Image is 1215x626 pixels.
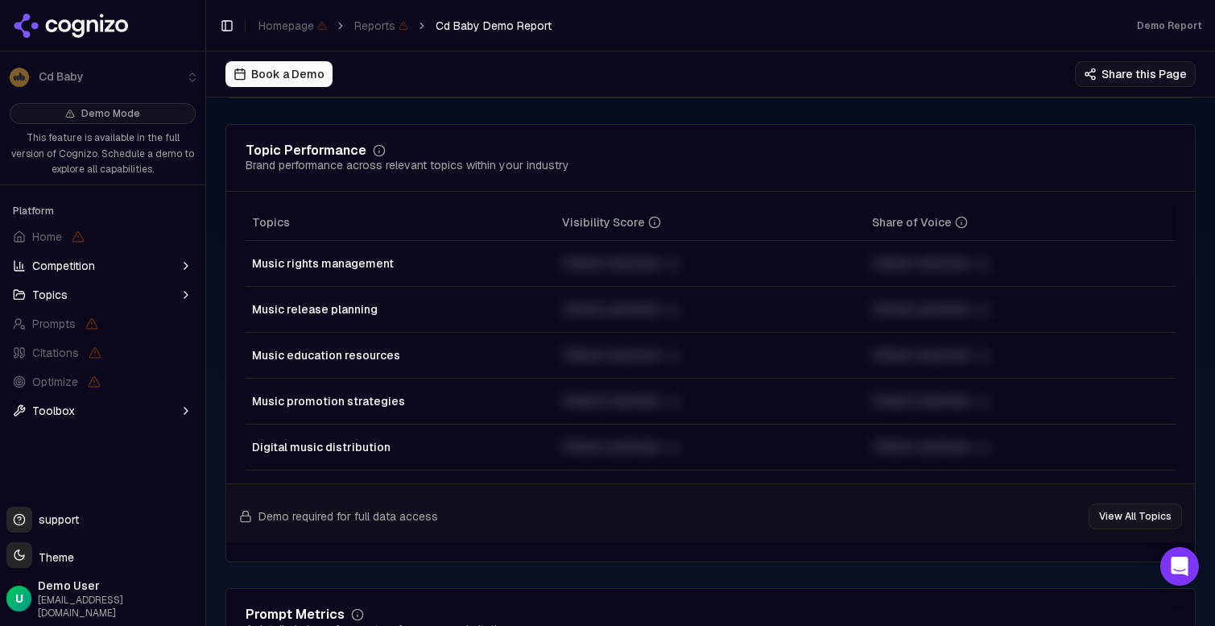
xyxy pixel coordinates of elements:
div: Visibility Score [562,214,661,230]
div: Brand performance across relevant topics within your industry [246,157,569,173]
span: U [15,591,23,607]
button: Book a Demo [225,61,333,87]
th: Topics [246,205,556,241]
div: Unlock premium [562,437,859,457]
nav: breadcrumb [258,18,552,34]
div: Unlock premium [872,300,1169,319]
div: Unlock premium [872,392,1169,411]
th: shareOfVoice [866,205,1176,241]
span: Competition [32,258,95,274]
th: visibilityScore [556,205,866,241]
div: Unlock premium [562,346,859,365]
span: support [32,512,79,528]
span: Cd Baby Demo Report [436,18,552,34]
div: Data table [246,205,1176,471]
span: Home [32,229,62,245]
span: Citations [32,345,79,361]
div: Digital music distribution [252,439,549,455]
span: Prompts [32,316,76,332]
div: Music promotion strategies [252,393,549,409]
span: Homepage [258,18,327,34]
span: Demo User [38,578,199,594]
div: Demo Report [1137,19,1202,32]
div: Unlock premium [562,300,859,319]
div: Prompt Metrics [246,608,345,621]
div: Platform [6,198,199,224]
span: Reports [354,18,408,34]
span: Toolbox [32,403,75,419]
span: Topics [252,214,290,230]
div: Music rights management [252,255,549,272]
span: Demo required for full data access [258,508,438,524]
button: Share this Page [1075,61,1196,87]
div: Unlock premium [562,392,859,411]
div: Unlock premium [872,346,1169,365]
span: Demo Mode [81,107,140,120]
span: [EMAIL_ADDRESS][DOMAIN_NAME] [38,594,199,620]
button: Toolbox [6,398,199,424]
span: Optimize [32,374,78,390]
div: Topic Performance [246,144,366,157]
div: Unlock premium [872,254,1169,273]
span: Topics [32,287,68,303]
div: Music education resources [252,347,549,363]
button: View All Topics [1089,504,1182,529]
button: Competition [6,253,199,279]
button: Topics [6,282,199,308]
div: Unlock premium [562,254,859,273]
div: Open Intercom Messenger [1160,547,1199,586]
div: Music release planning [252,301,549,317]
p: This feature is available in the full version of Cognizo. Schedule a demo to explore all capabili... [10,131,196,178]
span: Theme [32,550,74,565]
div: Share of Voice [872,214,968,230]
div: Unlock premium [872,437,1169,457]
